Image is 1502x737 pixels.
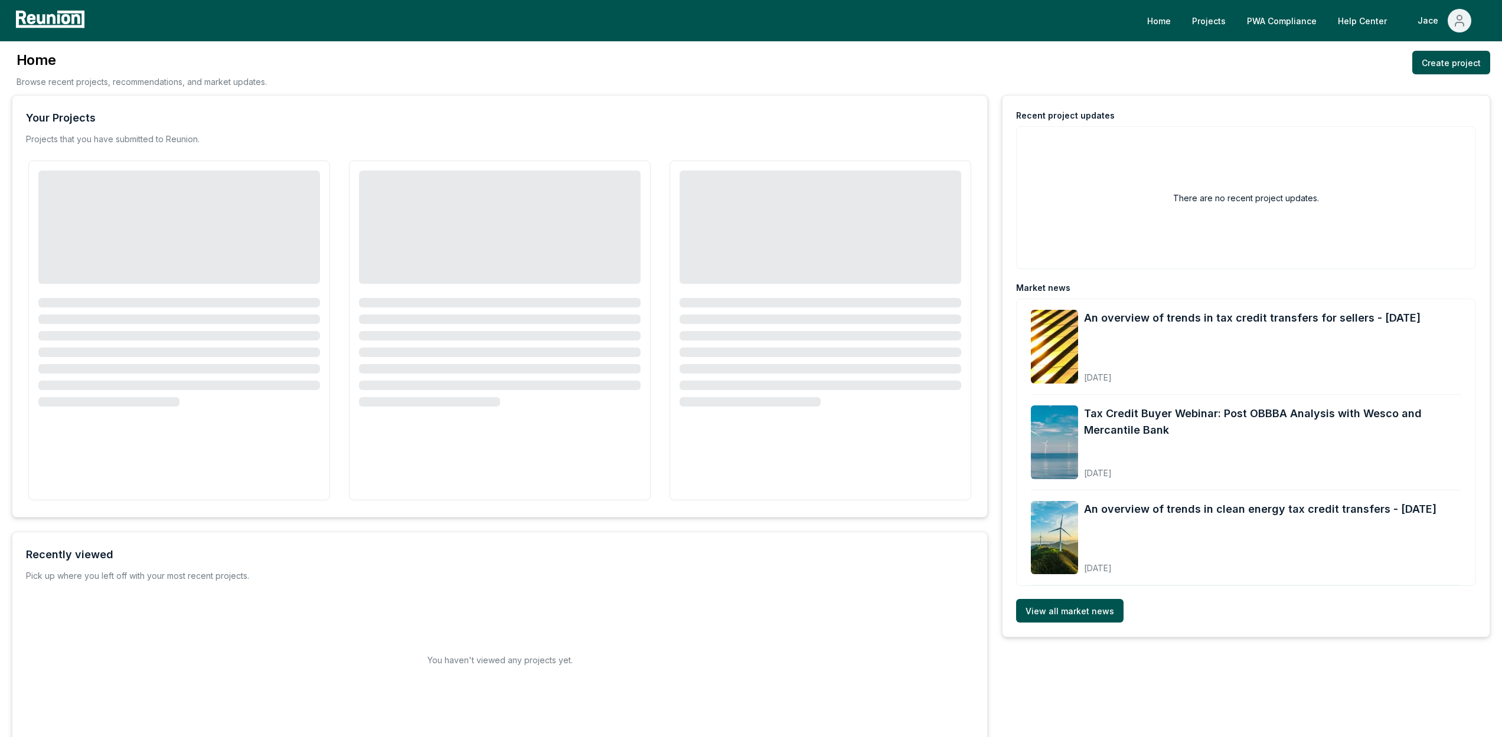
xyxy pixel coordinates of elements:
div: [DATE] [1084,363,1421,384]
div: [DATE] [1084,458,1461,479]
a: Help Center [1328,9,1396,32]
a: An overview of trends in clean energy tax credit transfers - [DATE] [1084,501,1436,517]
h2: You haven't viewed any projects yet. [427,654,573,666]
div: Jace [1418,9,1443,32]
img: Tax Credit Buyer Webinar: Post OBBBA Analysis with Wesco and Mercantile Bank [1031,405,1078,479]
a: An overview of trends in tax credit transfers for sellers - [DATE] [1084,310,1421,326]
a: View all market news [1016,599,1124,623]
button: Jace [1408,9,1481,32]
p: Projects that you have submitted to Reunion. [26,133,200,145]
div: Pick up where you left off with your most recent projects. [26,570,249,582]
div: Recent project updates [1016,110,1115,122]
div: Your Projects [26,110,96,126]
h3: Home [17,51,267,70]
nav: Main [1138,9,1490,32]
img: An overview of trends in clean energy tax credit transfers - August 2025 [1031,501,1078,575]
h2: There are no recent project updates. [1173,192,1319,204]
div: Recently viewed [26,546,113,563]
a: Tax Credit Buyer Webinar: Post OBBBA Analysis with Wesco and Mercantile Bank [1084,405,1461,438]
a: Projects [1183,9,1235,32]
a: PWA Compliance [1237,9,1326,32]
div: Market news [1016,282,1070,294]
a: Home [1138,9,1180,32]
div: [DATE] [1084,553,1436,574]
a: Create project [1412,51,1490,74]
p: Browse recent projects, recommendations, and market updates. [17,76,267,88]
img: An overview of trends in tax credit transfers for sellers - September 2025 [1031,310,1078,384]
